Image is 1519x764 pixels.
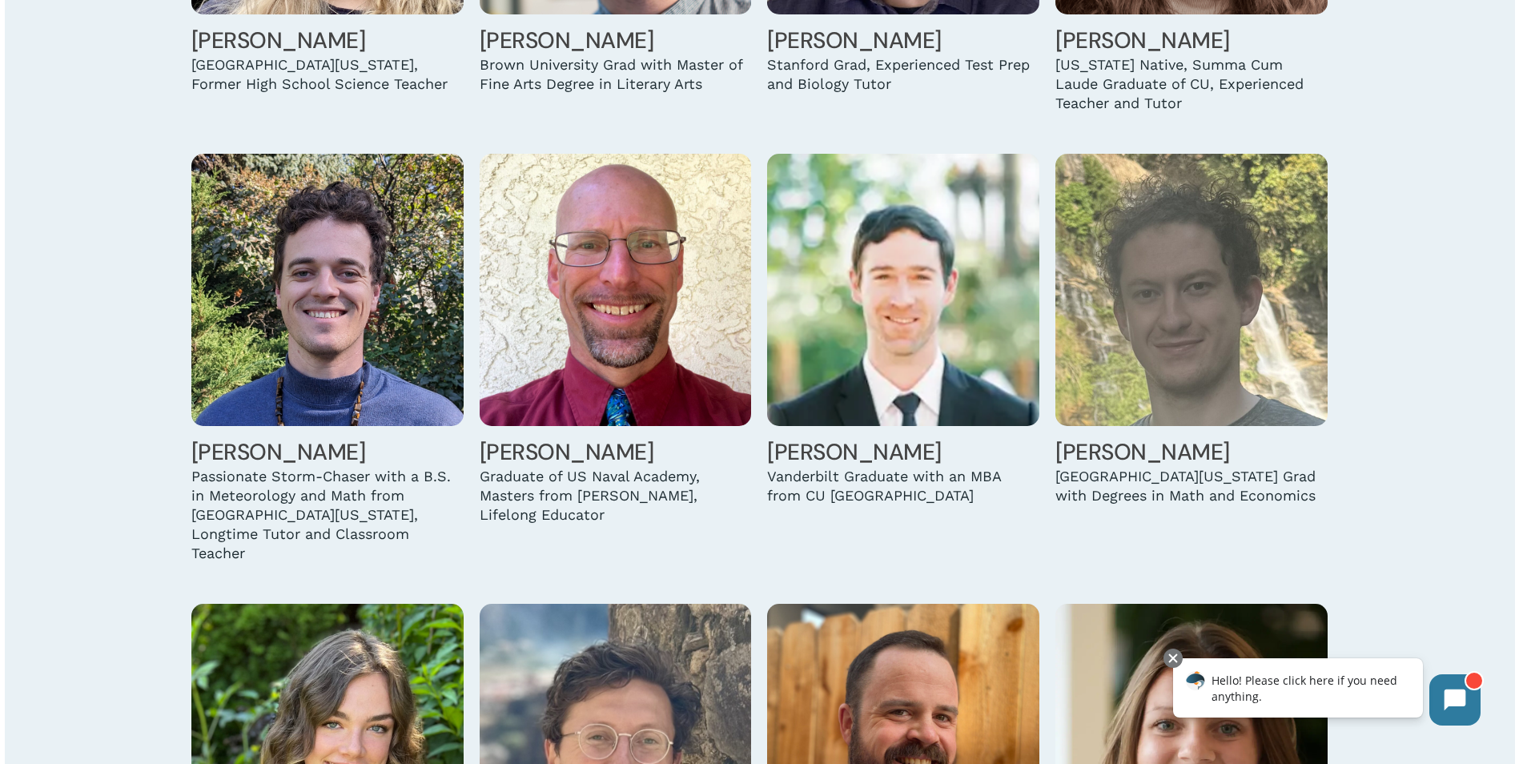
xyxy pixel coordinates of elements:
[1055,154,1328,426] img: Liam Leasure
[1055,467,1328,505] div: [GEOGRAPHIC_DATA][US_STATE] Grad with Degrees in Math and Economics
[767,55,1039,94] div: Stanford Grad, Experienced Test Prep and Biology Tutor
[191,154,464,426] img: Danny Hunter
[480,437,654,467] a: [PERSON_NAME]
[767,154,1039,426] img: Austin Kellogg
[191,467,464,563] div: Passionate Storm-Chaser with a B.S. in Meteorology and Math from [GEOGRAPHIC_DATA][US_STATE], Lon...
[480,154,752,426] img: Jeff Jackson
[191,26,366,55] a: [PERSON_NAME]
[191,437,366,467] a: [PERSON_NAME]
[767,467,1039,505] div: Vanderbilt Graduate with an MBA from CU [GEOGRAPHIC_DATA]
[1055,26,1230,55] a: [PERSON_NAME]
[1055,437,1230,467] a: [PERSON_NAME]
[1055,55,1328,113] div: [US_STATE] Native, Summa Cum Laude Graduate of CU, Experienced Teacher and Tutor
[480,55,752,94] div: Brown University Grad with Master of Fine Arts Degree in Literary Arts
[767,26,942,55] a: [PERSON_NAME]
[1156,645,1497,742] iframe: Chatbot
[480,467,752,525] div: Graduate of US Naval Academy, Masters from [PERSON_NAME], Lifelong Educator
[767,437,942,467] a: [PERSON_NAME]
[480,26,654,55] a: [PERSON_NAME]
[191,55,464,94] div: [GEOGRAPHIC_DATA][US_STATE], Former High School Science Teacher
